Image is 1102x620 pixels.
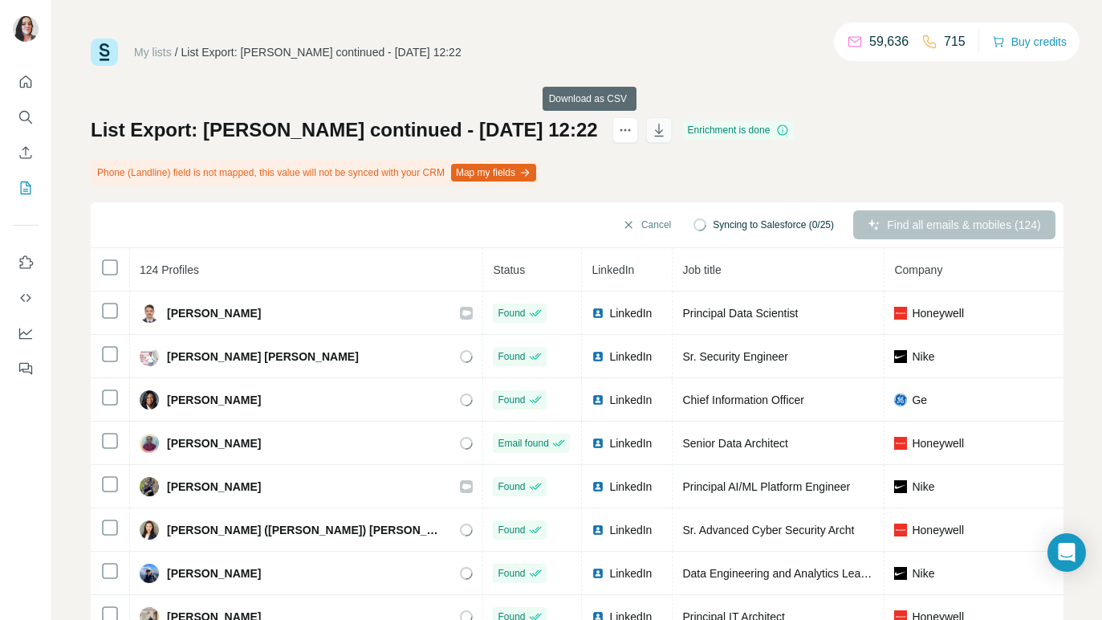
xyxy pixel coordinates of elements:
[912,565,934,581] span: Nike
[713,218,834,232] span: Syncing to Salesforce (0/25)
[682,350,788,363] span: Sr. Security Engineer
[609,479,652,495] span: LinkedIn
[140,390,159,410] img: Avatar
[167,349,359,365] span: [PERSON_NAME] [PERSON_NAME]
[609,392,652,408] span: LinkedIn
[609,349,652,365] span: LinkedIn
[13,16,39,42] img: Avatar
[498,479,525,494] span: Found
[592,350,604,363] img: LinkedIn logo
[498,523,525,537] span: Found
[683,120,795,140] div: Enrichment is done
[682,307,798,320] span: Principal Data Scientist
[609,522,652,538] span: LinkedIn
[140,564,159,583] img: Avatar
[592,307,604,320] img: LinkedIn logo
[912,305,964,321] span: Honeywell
[912,349,934,365] span: Nike
[167,435,261,451] span: [PERSON_NAME]
[944,32,966,51] p: 715
[682,437,788,450] span: Senior Data Architect
[134,46,172,59] a: My lists
[912,392,927,408] span: Ge
[611,210,682,239] button: Cancel
[682,263,721,276] span: Job title
[912,522,964,538] span: Honeywell
[167,305,261,321] span: [PERSON_NAME]
[592,437,604,450] img: LinkedIn logo
[609,435,652,451] span: LinkedIn
[140,304,159,323] img: Avatar
[498,566,525,581] span: Found
[612,117,638,143] button: actions
[493,263,525,276] span: Status
[682,524,854,536] span: Sr. Advanced Cyber Security Archt
[894,480,907,493] img: company-logo
[498,436,548,451] span: Email found
[91,39,118,66] img: Surfe Logo
[609,565,652,581] span: LinkedIn
[91,117,598,143] h1: List Export: [PERSON_NAME] continued - [DATE] 12:22
[13,354,39,383] button: Feedback
[992,31,1067,53] button: Buy credits
[13,248,39,277] button: Use Surfe on LinkedIn
[13,319,39,348] button: Dashboard
[592,524,604,536] img: LinkedIn logo
[181,44,462,60] div: List Export: [PERSON_NAME] continued - [DATE] 12:22
[912,479,934,495] span: Nike
[167,479,261,495] span: [PERSON_NAME]
[175,44,178,60] li: /
[140,434,159,453] img: Avatar
[13,138,39,167] button: Enrich CSV
[682,567,876,580] span: Data Engineering and Analytics Leader
[894,350,907,363] img: company-logo
[167,565,261,581] span: [PERSON_NAME]
[167,392,261,408] span: [PERSON_NAME]
[894,437,907,450] img: company-logo
[140,477,159,496] img: Avatar
[894,263,942,276] span: Company
[894,524,907,536] img: company-logo
[13,67,39,96] button: Quick start
[498,349,525,364] span: Found
[912,435,964,451] span: Honeywell
[140,263,199,276] span: 124 Profiles
[869,32,909,51] p: 59,636
[451,164,536,182] button: Map my fields
[167,522,444,538] span: [PERSON_NAME] ([PERSON_NAME]) [PERSON_NAME]
[894,394,907,406] img: company-logo
[498,306,525,320] span: Found
[894,307,907,320] img: company-logo
[609,305,652,321] span: LinkedIn
[13,283,39,312] button: Use Surfe API
[13,173,39,202] button: My lists
[682,394,803,406] span: Chief Information Officer
[592,394,604,406] img: LinkedIn logo
[592,480,604,493] img: LinkedIn logo
[13,103,39,132] button: Search
[592,263,634,276] span: LinkedIn
[1047,533,1086,572] div: Open Intercom Messenger
[91,159,539,186] div: Phone (Landline) field is not mapped, this value will not be synced with your CRM
[140,520,159,540] img: Avatar
[682,480,850,493] span: Principal AI/ML Platform Engineer
[498,393,525,407] span: Found
[894,567,907,580] img: company-logo
[140,347,159,366] img: Avatar
[592,567,604,580] img: LinkedIn logo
